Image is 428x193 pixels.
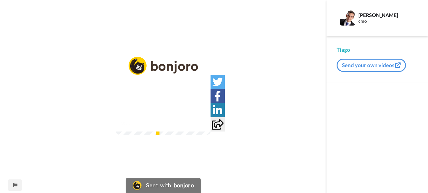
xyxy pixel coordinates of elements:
img: logo_full.png [129,57,198,75]
button: Send your own videos [337,59,406,72]
img: Full screen [199,120,205,126]
span: 0:01 [120,119,131,126]
div: [PERSON_NAME] [358,12,418,18]
img: Profile Image [340,10,355,26]
span: / [133,119,135,126]
div: bonjoro [174,183,194,188]
div: Tiago [337,46,418,54]
div: cmo [358,19,418,24]
span: 1:52 [136,119,147,126]
a: Bonjoro LogoSent withbonjoro [126,178,201,193]
div: Sent with [146,183,171,188]
img: Bonjoro Logo [133,181,142,190]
